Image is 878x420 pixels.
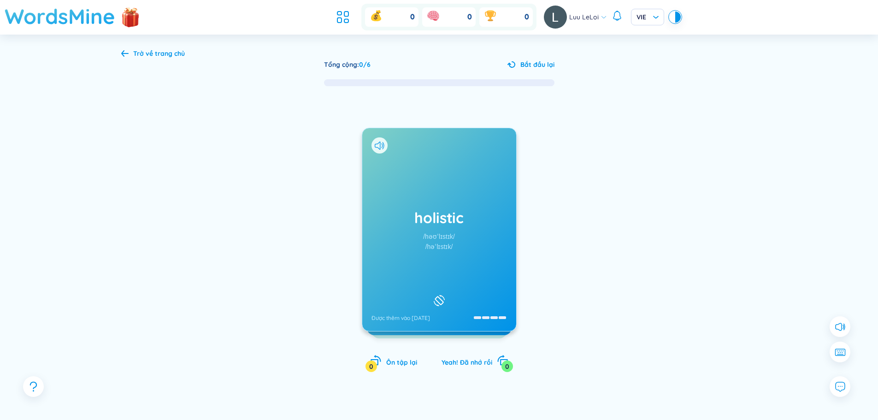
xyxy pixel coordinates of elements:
div: 0 [501,361,513,372]
div: /həˈlɪstɪk/ [425,242,453,252]
span: 0 [524,12,529,22]
div: 0 [365,361,377,372]
div: /həʊˈlɪstɪk/ [423,231,455,242]
h1: holistic [371,207,507,228]
img: avatar [544,6,567,29]
span: 0 [410,12,415,22]
span: rotate-left [370,355,382,366]
span: Luu LeLoi [569,12,599,22]
button: question [23,376,44,397]
img: flashSalesIcon.a7f4f837.png [121,3,140,30]
a: avatar [544,6,569,29]
div: Được thêm vào [DATE] [371,314,430,322]
span: Tổng cộng : [324,60,359,69]
button: Bắt đầu lại [507,59,554,70]
span: Yeah! Đã nhớ rồi [442,358,492,367]
div: Trở về trang chủ [133,48,185,59]
span: VIE [636,12,659,22]
span: question [28,381,39,392]
a: Trở về trang chủ [121,50,185,59]
span: 0 [467,12,472,22]
span: Bắt đầu lại [520,59,554,70]
span: Ôn tập lại [386,358,417,367]
span: rotate-right [497,355,508,366]
span: 0 / 6 [359,60,371,69]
